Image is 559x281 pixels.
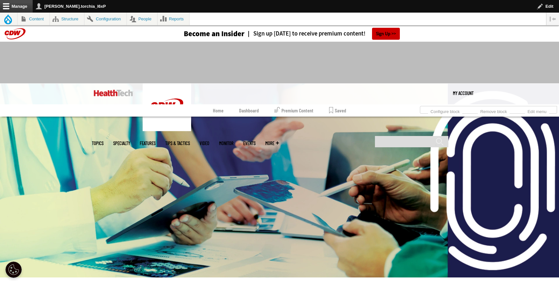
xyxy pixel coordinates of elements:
button: Vertical orientation [546,13,559,25]
span: Specialty [113,141,130,146]
a: Tips & Tactics [165,141,190,146]
a: Saved [329,104,346,117]
div: User menu [453,83,474,103]
img: Home [143,83,191,131]
span: More [265,141,279,146]
iframe: advertisement [162,48,397,77]
img: Home [94,90,133,96]
a: People [127,13,157,25]
a: Premium Content [274,104,313,117]
a: MonITor [219,141,234,146]
a: Remove block [478,107,510,114]
a: Become an Insider [159,30,245,37]
a: Edit menu [525,107,549,114]
a: Home [213,104,224,117]
button: Open Preferences [5,262,22,278]
a: Content [17,13,49,25]
a: Configure block [428,107,462,114]
a: Reports [158,13,190,25]
a: Events [243,141,256,146]
span: Topics [92,141,104,146]
div: Cookie Settings [5,262,22,278]
a: Features [140,141,156,146]
a: My Account [453,83,474,103]
a: CDW [143,126,191,133]
a: Configuration [84,13,126,25]
a: Structure [50,13,84,25]
a: Sign up [DATE] to receive premium content! [245,31,366,37]
h3: Become an Insider [184,30,245,37]
a: Dashboard [239,104,259,117]
a: Sign Up [372,28,400,40]
a: Video [200,141,209,146]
